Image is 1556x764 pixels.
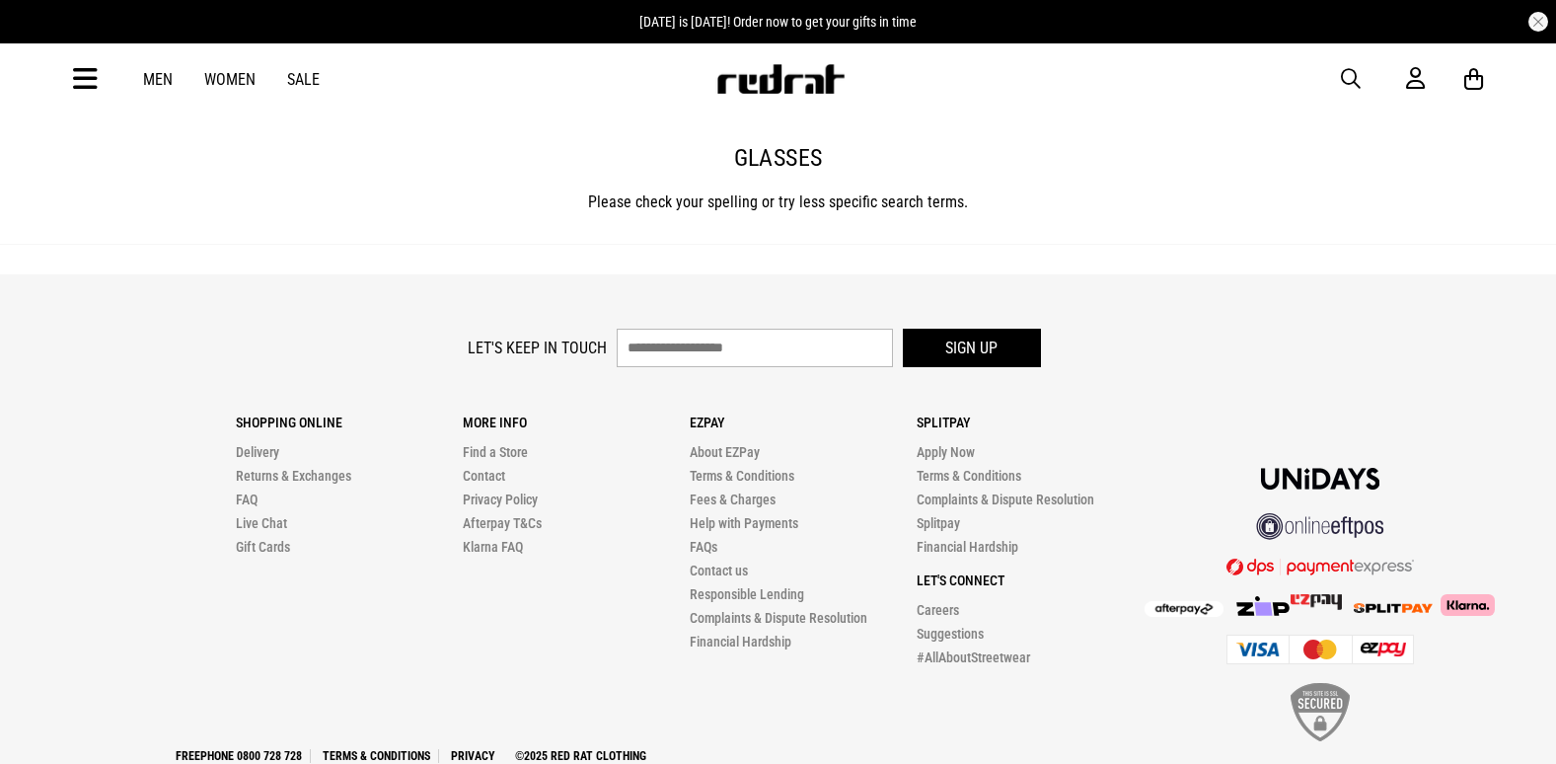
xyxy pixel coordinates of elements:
[1291,594,1342,610] img: Splitpay
[1145,601,1223,617] img: Afterpay
[917,626,984,642] a: Suggestions
[690,444,760,460] a: About EZPay
[917,444,975,460] a: Apply Now
[74,143,1483,175] h1: glasses
[1256,513,1384,540] img: online eftpos
[463,492,538,507] a: Privacy Policy
[917,492,1094,507] a: Complaints & Dispute Resolution
[443,749,503,763] a: Privacy
[917,468,1021,484] a: Terms & Conditions
[1235,596,1291,616] img: Zip
[1226,635,1414,664] img: Cards
[917,573,1144,588] p: Let's Connect
[917,415,1144,430] p: Splitpay
[917,515,960,531] a: Splitpay
[74,191,1483,214] h4: Please check your spelling or try less specific search terms.
[1226,558,1414,575] img: DPS
[507,749,654,763] a: ©2025 Red Rat Clothing
[315,749,439,763] a: Terms & Conditions
[917,602,959,618] a: Careers
[463,444,528,460] a: Find a Store
[463,468,505,484] a: Contact
[690,634,791,649] a: Financial Hardship
[690,586,804,602] a: Responsible Lending
[236,539,290,555] a: Gift Cards
[204,70,256,89] a: Women
[463,515,542,531] a: Afterpay T&Cs
[690,539,717,555] a: FAQs
[168,749,311,763] a: Freephone 0800 728 728
[917,539,1018,555] a: Financial Hardship
[690,492,776,507] a: Fees & Charges
[236,515,287,531] a: Live Chat
[236,468,351,484] a: Returns & Exchanges
[287,70,320,89] a: Sale
[468,339,607,357] label: Let's keep in touch
[1291,683,1350,741] img: SSL
[690,563,748,578] a: Contact us
[1354,603,1433,613] img: Splitpay
[143,70,173,89] a: Men
[690,610,867,626] a: Complaints & Dispute Resolution
[690,515,798,531] a: Help with Payments
[639,14,917,30] span: [DATE] is [DATE]! Order now to get your gifts in time
[463,539,523,555] a: Klarna FAQ
[903,329,1041,367] button: Sign up
[463,415,690,430] p: More Info
[715,64,846,94] img: Redrat logo
[690,415,917,430] p: Ezpay
[1261,468,1379,490] img: Unidays
[690,468,794,484] a: Terms & Conditions
[236,415,463,430] p: Shopping Online
[236,492,258,507] a: FAQ
[917,649,1030,665] a: #AllAboutStreetwear
[1433,594,1495,616] img: Klarna
[236,444,279,460] a: Delivery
